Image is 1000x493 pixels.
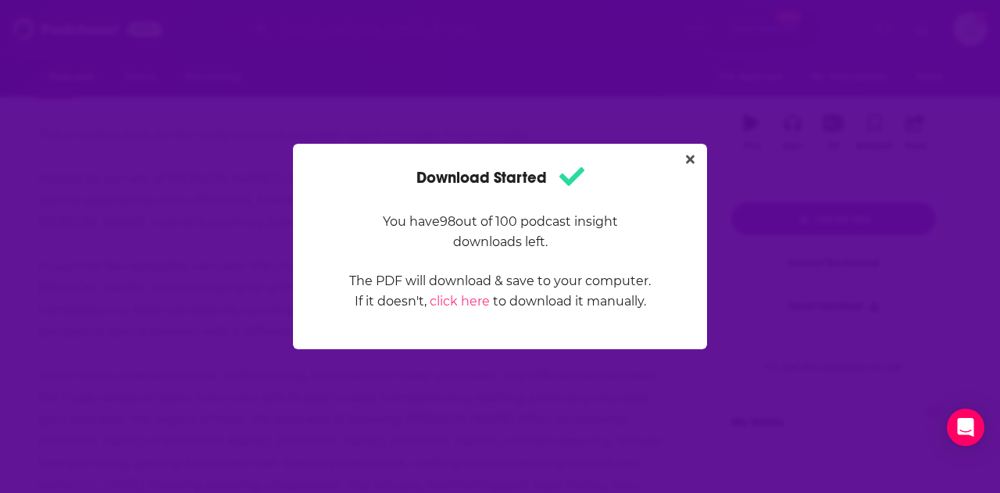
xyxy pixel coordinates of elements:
[348,212,652,252] p: You have 98 out of 100 podcast insight downloads left.
[416,163,584,193] h1: Download Started
[348,271,652,312] p: The PDF will download & save to your computer. If it doesn't, to download it manually.
[680,150,701,170] button: Close
[947,409,984,446] div: Open Intercom Messenger
[430,294,490,309] a: click here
